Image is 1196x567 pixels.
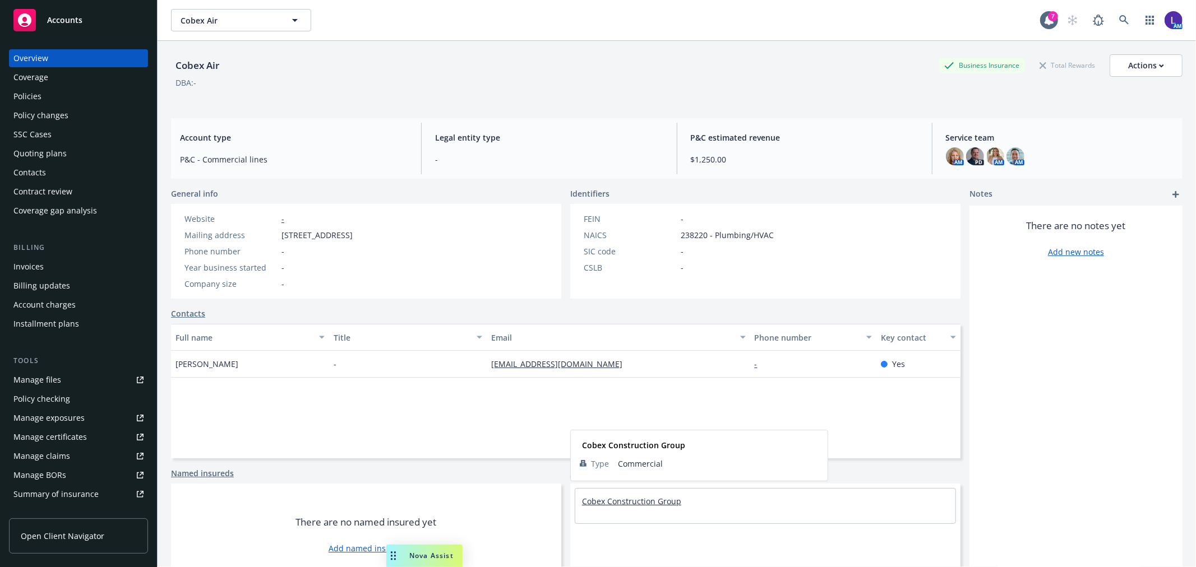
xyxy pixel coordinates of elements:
span: Identifiers [570,188,609,199]
a: Cobex Construction Group [582,496,681,506]
span: General info [171,188,218,199]
button: Email [487,324,750,351]
span: P&C - Commercial lines [180,154,408,165]
div: Tools [9,355,148,366]
a: Manage exposures [9,409,148,427]
div: Overview [13,49,48,67]
img: photo [986,147,1004,165]
div: Key contact [881,332,944,343]
img: photo [946,147,964,165]
span: - [281,262,284,273]
div: Title [334,332,470,343]
div: CSLB [584,262,676,273]
div: Year business started [184,262,277,273]
img: photo [1006,147,1024,165]
div: Contract review [13,183,72,201]
div: Installment plans [13,315,79,333]
a: Summary of insurance [9,485,148,503]
span: [PERSON_NAME] [176,358,238,370]
div: Manage files [13,371,61,389]
a: Billing updates [9,277,148,295]
div: Billing updates [13,277,70,295]
a: Policy checking [9,390,148,408]
strong: Cobex Construction Group [582,440,685,450]
span: - [435,154,663,165]
button: Full name [171,324,329,351]
span: Service team [946,132,1174,143]
a: Manage files [9,371,148,389]
span: - [281,278,284,290]
a: SSC Cases [9,126,148,143]
span: - [681,262,684,273]
div: Coverage gap analysis [13,202,97,220]
div: Cobex Air [171,58,224,73]
div: Account charges [13,296,76,314]
a: Search [1113,9,1135,31]
span: Legal entity type [435,132,663,143]
a: Coverage gap analysis [9,202,148,220]
a: Account charges [9,296,148,314]
span: 238220 - Plumbing/HVAC [681,229,774,241]
button: Actions [1110,54,1183,77]
span: Notes [969,188,992,201]
div: Website [184,213,277,225]
a: Overview [9,49,148,67]
a: add [1169,188,1183,201]
span: There are no named insured yet [296,515,437,529]
span: Yes [892,358,905,370]
a: Add new notes [1048,246,1104,258]
button: Nova Assist [386,545,463,567]
a: Manage certificates [9,428,148,446]
span: [STREET_ADDRESS] [281,229,353,241]
div: Contacts [13,164,46,182]
a: [EMAIL_ADDRESS][DOMAIN_NAME] [491,359,631,369]
a: Manage BORs [9,466,148,484]
div: Total Rewards [1034,58,1101,72]
div: Invoices [13,258,44,276]
span: P&C estimated revenue [691,132,918,143]
div: FEIN [584,213,676,225]
span: Commercial [618,458,819,470]
a: Report a Bug [1087,9,1110,31]
span: - [681,245,684,257]
img: photo [1165,11,1183,29]
span: Type [591,458,609,470]
span: Cobex Air [181,15,278,26]
a: Contacts [9,164,148,182]
button: Phone number [750,324,876,351]
div: Manage exposures [13,409,85,427]
a: Named insureds [171,467,234,479]
div: 7 [1048,11,1058,21]
img: photo [966,147,984,165]
a: Accounts [9,4,148,36]
span: Open Client Navigator [21,530,104,542]
span: - [681,213,684,225]
a: Coverage [9,68,148,86]
div: Phone number [755,332,860,343]
button: Key contact [876,324,961,351]
a: - [755,359,766,369]
div: Business Insurance [939,58,1025,72]
div: Email [491,332,733,343]
a: Policy changes [9,106,148,124]
div: SIC code [584,245,676,257]
div: Actions [1128,55,1164,76]
div: Company size [184,278,277,290]
span: Accounts [47,16,82,25]
span: - [334,358,336,370]
div: DBA: - [176,77,196,89]
a: Quoting plans [9,145,148,162]
div: Policy checking [13,390,70,408]
a: Manage claims [9,447,148,465]
span: There are no notes yet [1027,219,1126,233]
span: - [281,245,284,257]
span: Account type [180,132,408,143]
div: Drag to move [386,545,400,567]
div: Mailing address [184,229,277,241]
div: Full name [176,332,312,343]
a: Contract review [9,183,148,201]
div: Manage claims [13,447,70,465]
div: Manage BORs [13,466,66,484]
a: Policies [9,87,148,105]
